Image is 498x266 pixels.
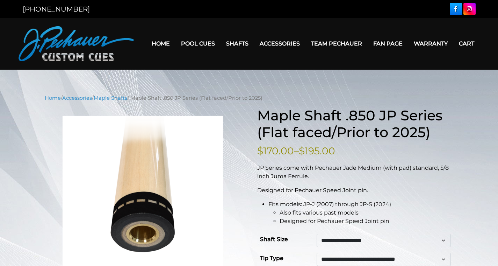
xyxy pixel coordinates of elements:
[23,5,90,13] a: [PHONE_NUMBER]
[45,95,61,101] a: Home
[221,35,254,52] a: Shafts
[146,35,175,52] a: Home
[175,35,221,52] a: Pool Cues
[280,209,454,217] li: Also fits various past models
[19,26,134,61] img: Pechauer Custom Cues
[257,164,454,181] p: JP Series come with Pechauer Jade Medium (with pad) standard, 5/8 inch Juma Ferrule.
[254,35,305,52] a: Accessories
[257,107,454,141] h1: Maple Shaft .850 JP Series (Flat faced/Prior to 2025)
[260,234,288,245] label: Shaft Size
[257,145,294,157] bdi: 170.00
[268,200,454,225] li: Fits models: JP-J (2007) through JP-S (2024)
[299,145,305,157] span: $
[45,94,454,102] nav: Breadcrumb
[257,186,454,195] p: Designed for Pechauer Speed Joint pin.
[305,35,368,52] a: Team Pechauer
[453,35,480,52] a: Cart
[260,253,283,264] label: Tip Type
[408,35,453,52] a: Warranty
[280,217,454,225] li: Designed for Pechauer Speed Joint pin
[257,145,263,157] span: $
[62,95,92,101] a: Accessories
[94,95,127,101] a: Maple Shafts
[299,145,335,157] bdi: 195.00
[368,35,408,52] a: Fan Page
[257,143,454,158] p: –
